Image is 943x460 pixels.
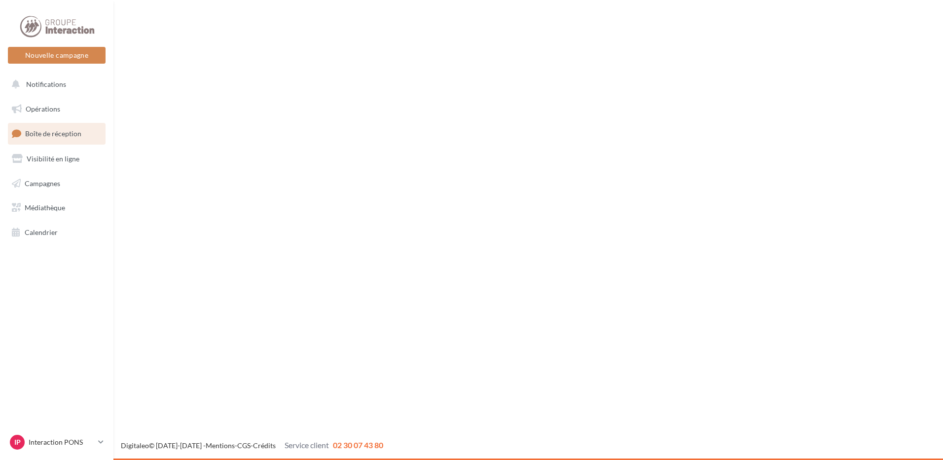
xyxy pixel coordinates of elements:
p: Interaction PONS [29,437,94,447]
a: Mentions [206,441,235,450]
span: Service client [285,440,329,450]
span: Campagnes [25,179,60,187]
a: Calendrier [6,222,108,243]
span: Opérations [26,105,60,113]
button: Notifications [6,74,104,95]
a: Médiathèque [6,197,108,218]
span: Visibilité en ligne [27,154,79,163]
span: © [DATE]-[DATE] - - - [121,441,383,450]
span: Notifications [26,80,66,88]
span: 02 30 07 43 80 [333,440,383,450]
a: Crédits [253,441,276,450]
span: Médiathèque [25,203,65,212]
span: IP [14,437,21,447]
a: IP Interaction PONS [8,433,106,452]
a: Opérations [6,99,108,119]
a: CGS [237,441,251,450]
a: Boîte de réception [6,123,108,144]
span: Calendrier [25,228,58,236]
a: Campagnes [6,173,108,194]
span: Boîte de réception [25,129,81,138]
a: Visibilité en ligne [6,149,108,169]
button: Nouvelle campagne [8,47,106,64]
a: Digitaleo [121,441,149,450]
